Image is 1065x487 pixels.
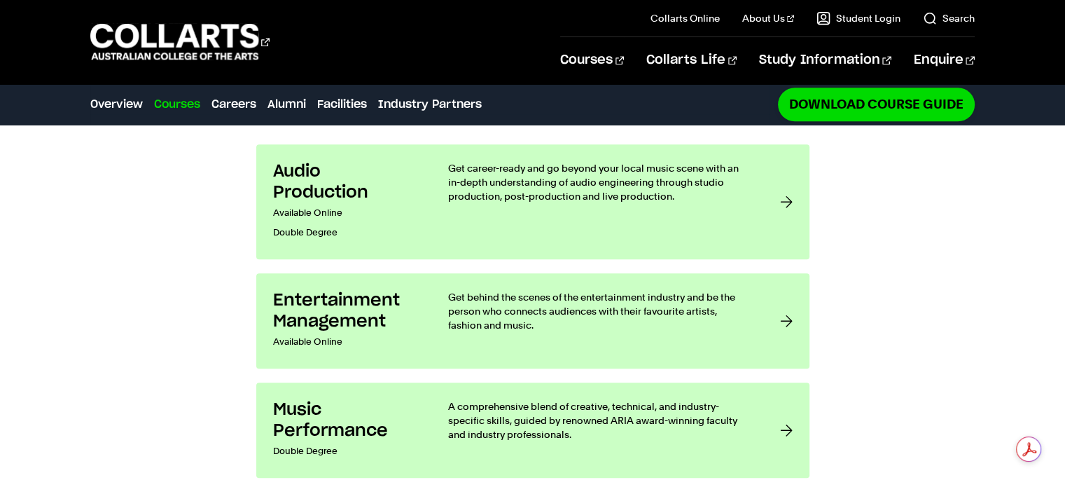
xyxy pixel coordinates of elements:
p: Get career-ready and go beyond your local music scene with an in-depth understanding of audio eng... [448,161,752,203]
a: Collarts Life [646,37,737,83]
a: Careers [211,96,256,113]
p: Double Degree [273,441,420,461]
a: Music Performance Double Degree A comprehensive blend of creative, technical, and industry-specif... [256,383,809,478]
a: Enquire [914,37,975,83]
p: Double Degree [273,223,420,242]
p: Get behind the scenes of the entertainment industry and be the person who connects audiences with... [448,290,752,332]
a: Courses [154,96,200,113]
h3: Audio Production [273,161,420,203]
a: Student Login [816,11,900,25]
a: About Us [742,11,794,25]
a: Overview [90,96,143,113]
a: Entertainment Management Available Online Get behind the scenes of the entertainment industry and... [256,273,809,369]
div: Go to homepage [90,22,270,62]
h3: Entertainment Management [273,290,420,332]
a: Alumni [267,96,306,113]
a: Collarts Online [650,11,720,25]
a: Study Information [759,37,891,83]
a: Search [923,11,975,25]
p: Available Online [273,203,420,223]
p: A comprehensive blend of creative, technical, and industry-specific skills, guided by renowned AR... [448,399,752,441]
a: Industry Partners [378,96,482,113]
a: Facilities [317,96,367,113]
a: Download Course Guide [778,88,975,121]
p: Available Online [273,332,420,352]
h3: Music Performance [273,399,420,441]
a: Audio Production Available Online Double Degree Get career-ready and go beyond your local music s... [256,144,809,259]
a: Courses [560,37,624,83]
